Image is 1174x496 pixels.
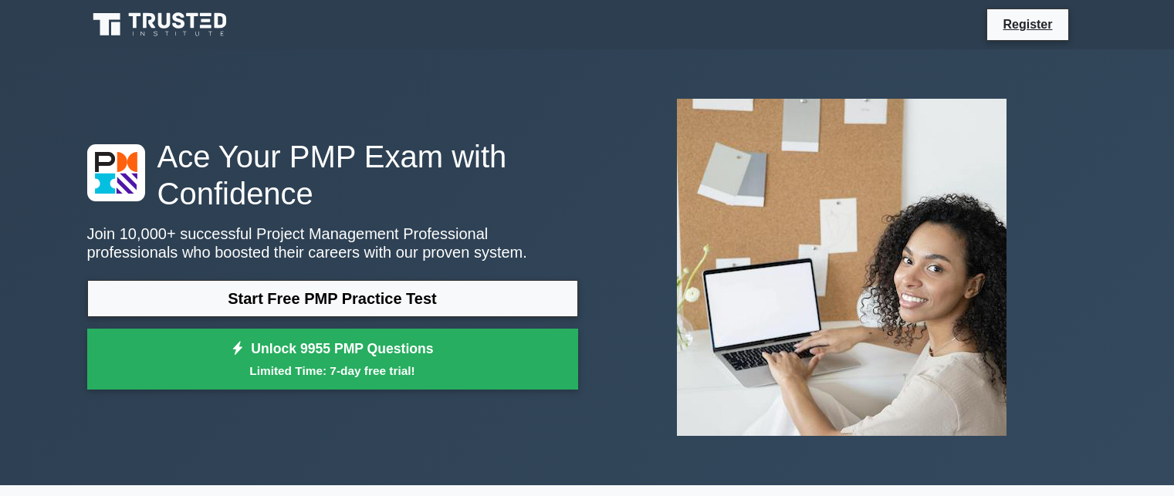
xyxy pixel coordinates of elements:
[993,15,1061,34] a: Register
[87,280,578,317] a: Start Free PMP Practice Test
[107,362,559,380] small: Limited Time: 7-day free trial!
[87,329,578,390] a: Unlock 9955 PMP QuestionsLimited Time: 7-day free trial!
[87,224,578,261] p: Join 10,000+ successful Project Management Professional professionals who boosted their careers w...
[87,138,578,212] h1: Ace Your PMP Exam with Confidence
